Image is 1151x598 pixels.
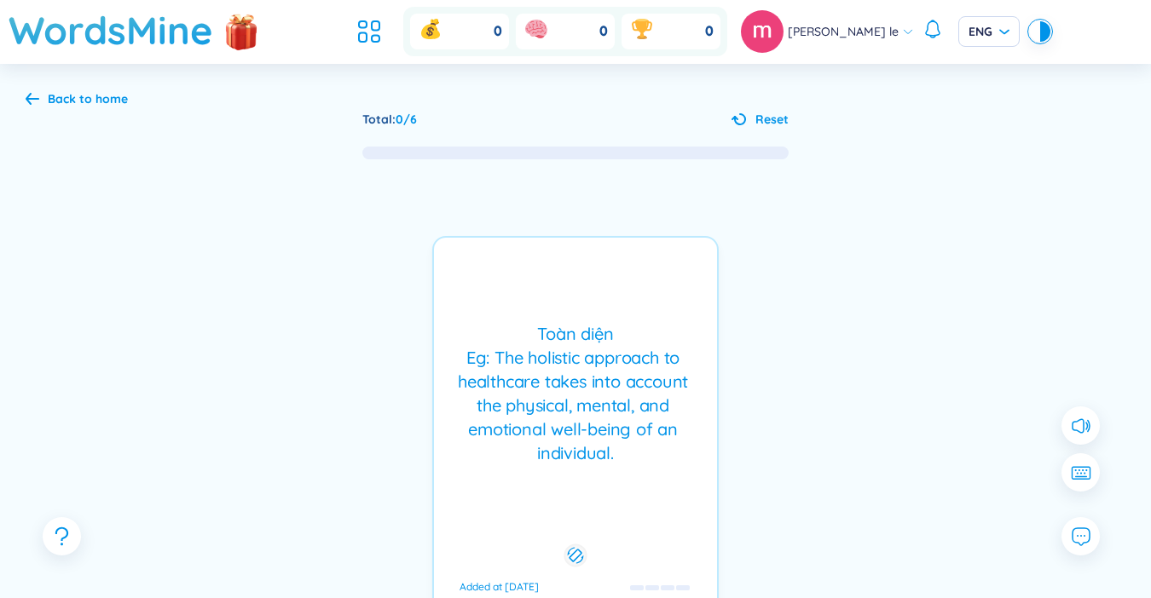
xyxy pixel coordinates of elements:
[732,110,789,129] button: Reset
[741,10,784,53] img: avatar
[599,22,608,41] span: 0
[26,93,128,108] a: Back to home
[362,112,396,127] span: Total :
[442,322,709,465] div: Toàn diện Eg: The holistic approach to healthcare takes into account the physical, mental, and em...
[705,22,714,41] span: 0
[969,23,1009,40] span: ENG
[494,22,502,41] span: 0
[741,10,788,53] a: avatar
[51,526,72,547] span: question
[460,580,539,594] div: Added at [DATE]
[48,89,128,108] div: Back to home
[788,22,899,41] span: [PERSON_NAME] le
[43,517,81,555] button: question
[755,110,789,129] span: Reset
[224,6,258,57] img: flashSalesIcon.a7f4f837.png
[396,112,417,127] span: 0 / 6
